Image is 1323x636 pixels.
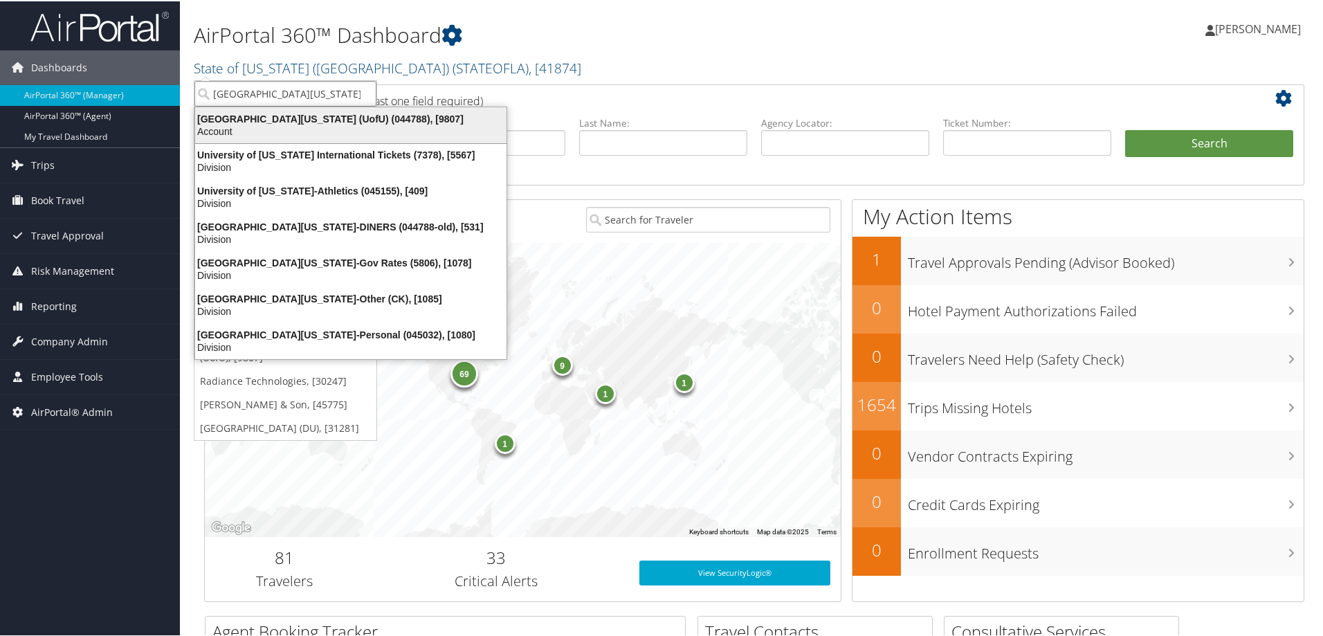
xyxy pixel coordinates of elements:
[761,115,929,129] label: Agency Locator:
[374,545,619,568] h2: 33
[31,394,113,428] span: AirPortal® Admin
[494,431,515,452] div: 1
[187,196,515,208] div: Division
[1125,129,1293,156] button: Search
[31,358,103,393] span: Employee Tools
[31,49,87,84] span: Dashboards
[1205,7,1315,48] a: [PERSON_NAME]
[194,80,376,105] input: Search Accounts
[579,115,747,129] label: Last Name:
[852,343,901,367] h2: 0
[757,527,809,534] span: Map data ©2025
[852,537,901,561] h2: 0
[852,489,901,512] h2: 0
[908,536,1304,562] h3: Enrollment Requests
[187,291,515,304] div: [GEOGRAPHIC_DATA][US_STATE]-Other (CK), [1085]
[639,559,830,584] a: View SecurityLogic®
[852,332,1304,381] a: 0Travelers Need Help (Safety Check)
[689,526,749,536] button: Keyboard shortcuts
[208,518,254,536] img: Google
[31,323,108,358] span: Company Admin
[908,342,1304,368] h3: Travelers Need Help (Safety Check)
[594,382,615,403] div: 1
[187,124,515,136] div: Account
[31,288,77,322] span: Reporting
[852,235,1304,284] a: 1Travel Approvals Pending (Advisor Booked)
[187,219,515,232] div: [GEOGRAPHIC_DATA][US_STATE]-DINERS (044788-old), [531]
[943,115,1111,129] label: Ticket Number:
[31,147,55,181] span: Trips
[215,545,354,568] h2: 81
[187,160,515,172] div: Division
[187,327,515,340] div: [GEOGRAPHIC_DATA][US_STATE]-Personal (045032), [1080]
[852,392,901,415] h2: 1654
[852,295,901,318] h2: 0
[586,206,830,231] input: Search for Traveler
[187,304,515,316] div: Division
[1215,20,1301,35] span: [PERSON_NAME]
[529,57,581,76] span: , [ 41874 ]
[215,570,354,590] h3: Travelers
[852,284,1304,332] a: 0Hotel Payment Authorizations Failed
[908,245,1304,271] h3: Travel Approvals Pending (Advisor Booked)
[908,390,1304,417] h3: Trips Missing Hotels
[187,183,515,196] div: University of [US_STATE]-Athletics (045155), [409]
[30,9,169,42] img: airportal-logo.png
[187,232,515,244] div: Division
[187,268,515,280] div: Division
[852,526,1304,574] a: 0Enrollment Requests
[194,19,941,48] h1: AirPortal 360™ Dashboard
[187,147,515,160] div: University of [US_STATE] International Tickets (7378), [5567]
[852,381,1304,429] a: 1654Trips Missing Hotels
[194,57,581,76] a: State of [US_STATE] ([GEOGRAPHIC_DATA])
[194,415,376,439] a: [GEOGRAPHIC_DATA] (DU), [31281]
[817,527,837,534] a: Terms (opens in new tab)
[31,253,114,287] span: Risk Management
[852,429,1304,478] a: 0Vendor Contracts Expiring
[187,340,515,352] div: Division
[194,392,376,415] a: [PERSON_NAME] & Son, [45775]
[374,570,619,590] h3: Critical Alerts
[551,353,572,374] div: 9
[673,371,694,392] div: 1
[194,368,376,392] a: Radiance Technologies, [30247]
[852,478,1304,526] a: 0Credit Cards Expiring
[852,201,1304,230] h1: My Action Items
[215,86,1202,109] h2: Airtinerary Lookup
[31,182,84,217] span: Book Travel
[187,111,515,124] div: [GEOGRAPHIC_DATA][US_STATE] (UofU) (044788), [9807]
[351,92,483,107] span: (at least one field required)
[187,255,515,268] div: [GEOGRAPHIC_DATA][US_STATE]-Gov Rates (5806), [1078]
[908,293,1304,320] h3: Hotel Payment Authorizations Failed
[31,217,104,252] span: Travel Approval
[852,440,901,464] h2: 0
[450,358,478,386] div: 69
[908,439,1304,465] h3: Vendor Contracts Expiring
[908,487,1304,514] h3: Credit Cards Expiring
[852,246,901,270] h2: 1
[208,518,254,536] a: Open this area in Google Maps (opens a new window)
[453,57,529,76] span: ( STATEOFLA )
